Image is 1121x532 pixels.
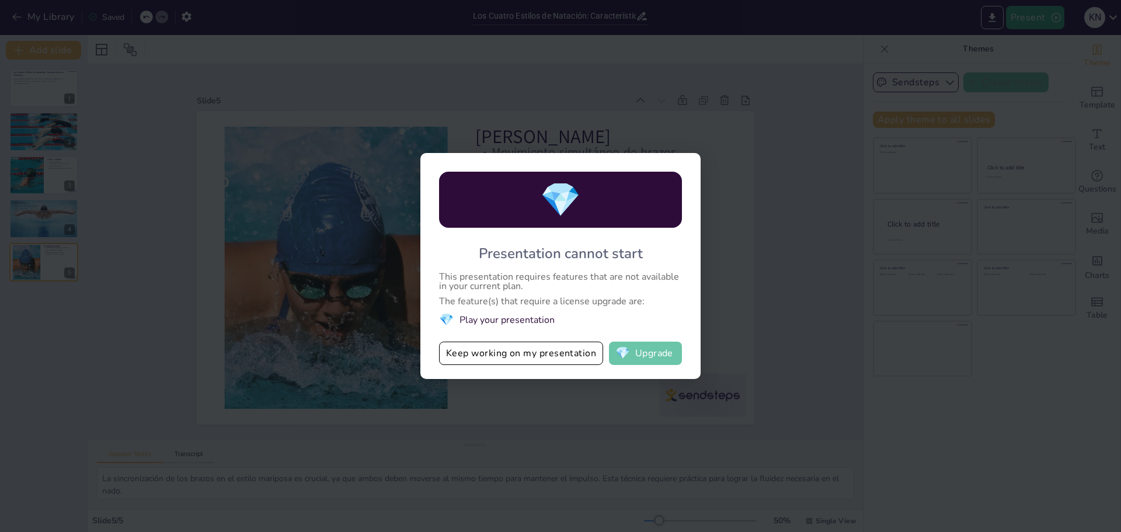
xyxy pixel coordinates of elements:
div: Presentation cannot start [479,244,643,263]
div: This presentation requires features that are not available in your current plan. [439,272,682,291]
span: diamond [439,312,454,328]
button: diamondUpgrade [609,342,682,365]
div: The feature(s) that require a license upgrade are: [439,297,682,306]
span: diamond [540,178,581,222]
li: Play your presentation [439,312,682,328]
span: diamond [615,347,630,359]
button: Keep working on my presentation [439,342,603,365]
